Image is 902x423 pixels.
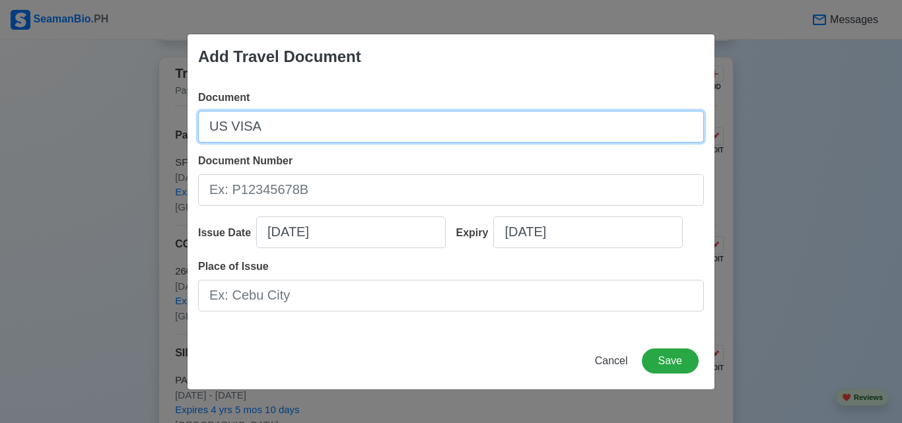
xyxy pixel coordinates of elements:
input: Ex: Passport [198,111,704,143]
div: Add Travel Document [198,45,361,69]
div: Expiry [456,225,494,241]
span: Document [198,92,250,103]
input: Ex: P12345678B [198,174,704,206]
span: Place of Issue [198,261,269,272]
button: Save [642,348,699,374]
div: Issue Date [198,225,256,241]
span: Document Number [198,155,293,166]
button: Cancel [586,348,637,374]
input: Ex: Cebu City [198,280,704,311]
span: Cancel [595,355,628,366]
